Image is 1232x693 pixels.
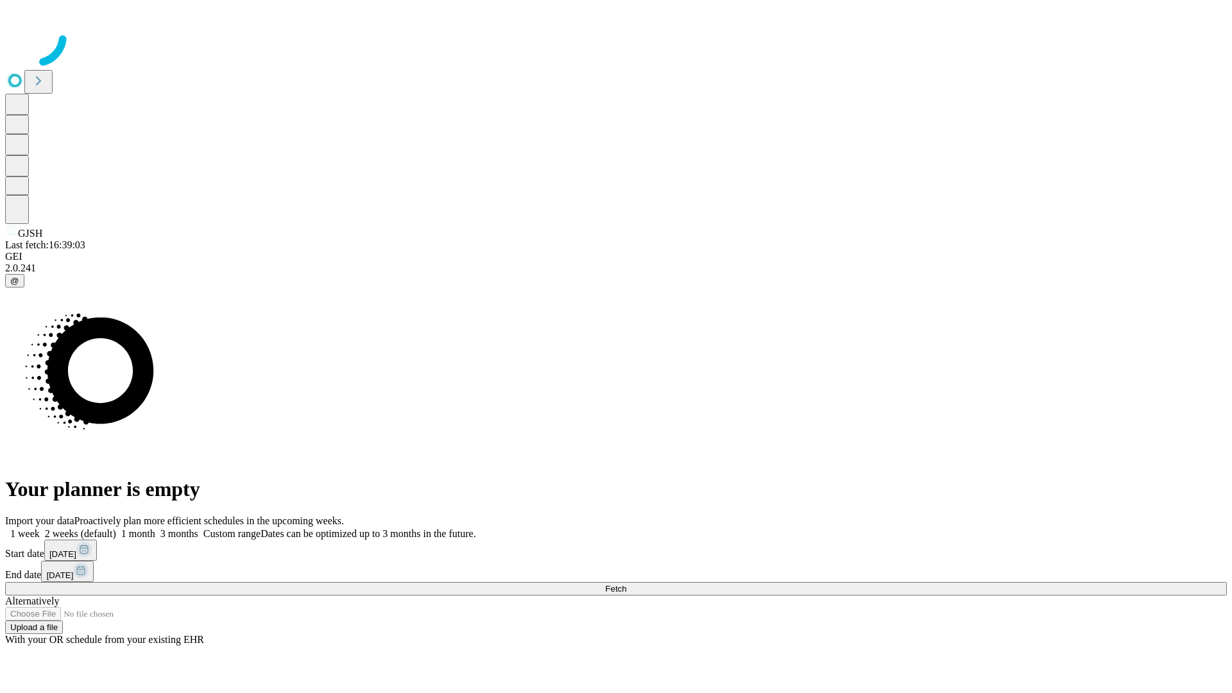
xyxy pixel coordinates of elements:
[5,620,63,634] button: Upload a file
[5,540,1227,561] div: Start date
[74,515,344,526] span: Proactively plan more efficient schedules in the upcoming weeks.
[160,528,198,539] span: 3 months
[18,228,42,239] span: GJSH
[49,549,76,559] span: [DATE]
[5,262,1227,274] div: 2.0.241
[5,274,24,287] button: @
[5,239,85,250] span: Last fetch: 16:39:03
[5,477,1227,501] h1: Your planner is empty
[10,276,19,286] span: @
[45,528,116,539] span: 2 weeks (default)
[203,528,261,539] span: Custom range
[44,540,97,561] button: [DATE]
[5,561,1227,582] div: End date
[5,582,1227,595] button: Fetch
[261,528,475,539] span: Dates can be optimized up to 3 months in the future.
[5,634,204,645] span: With your OR schedule from your existing EHR
[5,251,1227,262] div: GEI
[605,584,626,594] span: Fetch
[10,528,40,539] span: 1 week
[5,595,59,606] span: Alternatively
[46,570,73,580] span: [DATE]
[41,561,94,582] button: [DATE]
[5,515,74,526] span: Import your data
[121,528,155,539] span: 1 month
